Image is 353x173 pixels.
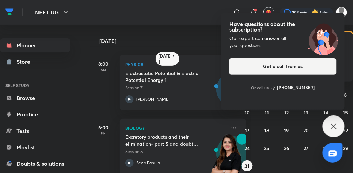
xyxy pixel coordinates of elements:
abbr: August 20, 2025 [304,127,309,134]
abbr: August 26, 2025 [284,145,289,151]
img: Company Logo [5,7,14,17]
abbr: August 24, 2025 [244,145,250,151]
abbr: August 21, 2025 [324,127,328,134]
button: Get a call from us [229,58,337,75]
button: August 13, 2025 [301,107,312,118]
abbr: August 13, 2025 [304,109,309,116]
button: August 25, 2025 [261,143,272,153]
p: AM [90,67,117,72]
button: August 10, 2025 [242,107,253,118]
button: August 29, 2025 [340,143,351,153]
p: Or call us [251,85,269,91]
h6: [DATE] [159,53,171,64]
abbr: August 18, 2025 [264,127,269,134]
abbr: August 8, 2025 [344,91,347,98]
button: August 17, 2025 [242,125,253,136]
p: Seep Pahuja [136,160,160,166]
img: Avatar [217,76,250,109]
abbr: August 29, 2025 [343,145,348,151]
img: streak [312,9,319,16]
button: August 12, 2025 [281,107,292,118]
abbr: August 22, 2025 [343,127,348,134]
h6: [PHONE_NUMBER] [277,84,315,91]
button: August 22, 2025 [340,125,351,136]
img: VAISHNAVI DWIVEDI [336,7,348,18]
a: Company Logo [5,7,14,18]
p: Session 7 [125,85,225,91]
div: Store [16,58,34,66]
p: [PERSON_NAME] [136,96,170,102]
button: August 21, 2025 [320,125,331,136]
abbr: August 25, 2025 [264,145,270,151]
abbr: August 28, 2025 [323,145,329,151]
h5: 8:00 [90,60,117,67]
button: August 26, 2025 [281,143,292,153]
h5: Excretory products and their elimination- part 5 and doubt clearing session [125,134,211,147]
button: August 11, 2025 [261,107,272,118]
button: August 18, 2025 [261,125,272,136]
button: August 28, 2025 [320,143,331,153]
abbr: August 17, 2025 [245,127,249,134]
abbr: August 10, 2025 [244,109,250,116]
abbr: August 31, 2025 [245,163,250,169]
button: avatar [263,7,274,18]
h4: Have questions about the subscription? [229,21,337,32]
h5: Electrostatic Potential & Electric Potential Energy 1 [125,70,211,84]
button: August 31, 2025 [242,160,253,171]
img: ttu_illustration_new.svg [301,21,345,55]
button: August 20, 2025 [301,125,312,136]
div: Our expert can answer all your questions [229,35,337,49]
h5: 6:00 [90,124,117,131]
abbr: August 15, 2025 [343,109,348,116]
abbr: August 12, 2025 [284,109,289,116]
abbr: August 27, 2025 [304,145,309,151]
button: August 8, 2025 [340,89,351,100]
button: August 15, 2025 [340,107,351,118]
abbr: August 14, 2025 [323,109,328,116]
h4: [DATE] [99,38,253,44]
button: August 14, 2025 [320,107,331,118]
p: Physics [125,60,225,69]
button: August 27, 2025 [301,143,312,153]
img: avatar [266,9,272,15]
button: NEET UG [31,5,74,19]
p: Biology [125,124,225,132]
abbr: August 19, 2025 [284,127,289,134]
p: PM [90,131,117,135]
a: [PHONE_NUMBER] [271,84,315,91]
button: August 24, 2025 [242,143,253,153]
button: August 19, 2025 [281,125,292,136]
abbr: August 11, 2025 [265,109,269,116]
p: Session 5 [125,149,225,155]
